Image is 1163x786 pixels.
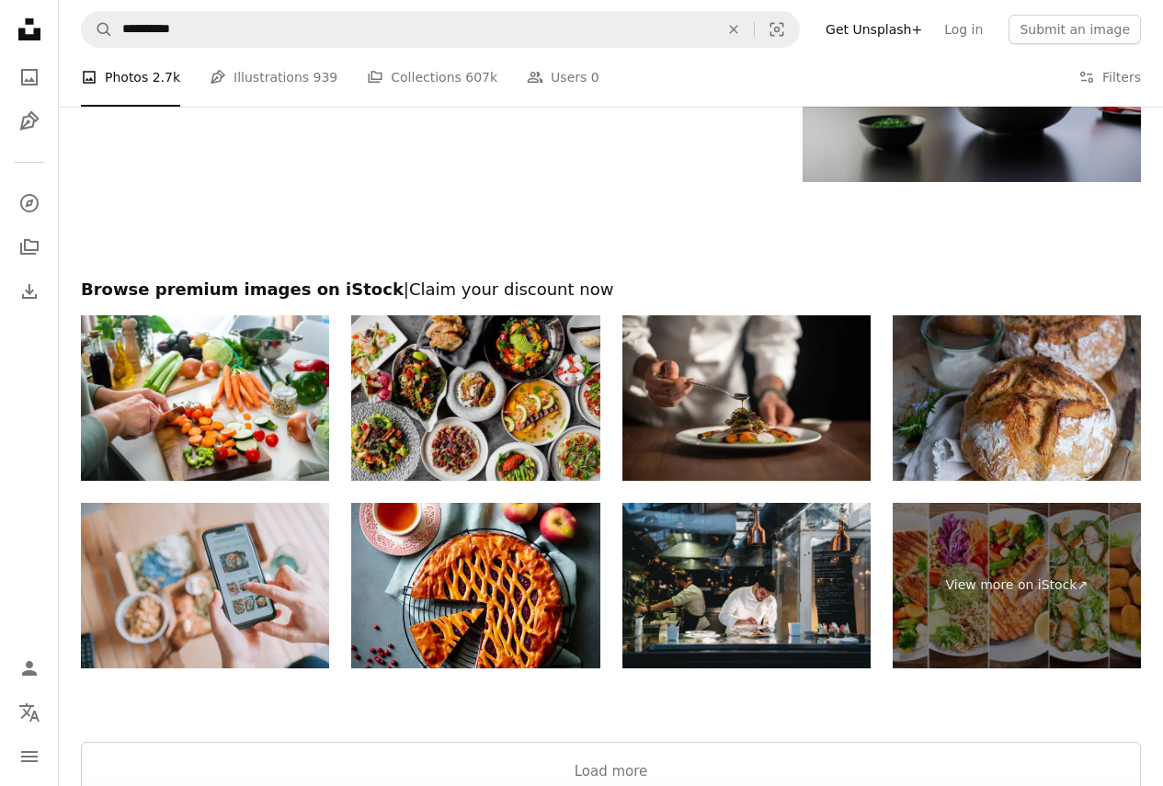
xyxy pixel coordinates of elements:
img: high angle view Close up Asian woman using meal delivery service ordering food online with mobile... [81,503,329,668]
a: Log in [933,15,994,44]
a: Collections [11,229,48,266]
a: Users 0 [527,48,599,107]
h2: Browse premium images on iStock [81,279,1141,301]
button: Visual search [755,12,799,47]
a: Illustrations [11,103,48,140]
img: Apple, cranberry, cowberry sweet pie with cup of tea. Dark background. Top view. [351,503,599,668]
button: Search Unsplash [82,12,113,47]
a: Home — Unsplash [11,11,48,51]
img: A male chef pouring sauce on meal [622,315,871,481]
a: Download History [11,273,48,310]
button: Clear [713,12,754,47]
a: Get Unsplash+ [815,15,933,44]
img: Close up of woman's hands slicing fresh organic carrots on kitchen counter [81,315,329,481]
button: Filters [1078,48,1141,107]
span: | Claim your discount now [404,279,614,299]
a: Illustrations 939 [210,48,337,107]
button: Menu [11,738,48,775]
a: View more on iStock↗ [893,503,1141,668]
span: 0 [591,67,599,87]
img: Variety of gourmet dishes displayed on a table, showcasing an array of colors and textures, ideal... [351,315,599,481]
button: Language [11,694,48,731]
a: Collections 607k [367,48,497,107]
span: 939 [314,67,338,87]
button: Submit an image [1009,15,1141,44]
a: Photos [11,59,48,96]
form: Find visuals sitewide [81,11,800,48]
a: Log in / Sign up [11,650,48,687]
a: Explore [11,185,48,222]
img: Loafs of bread [893,315,1141,481]
img: A chef is cooking in his restaurant's kitchen [622,503,871,668]
span: 607k [465,67,497,87]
